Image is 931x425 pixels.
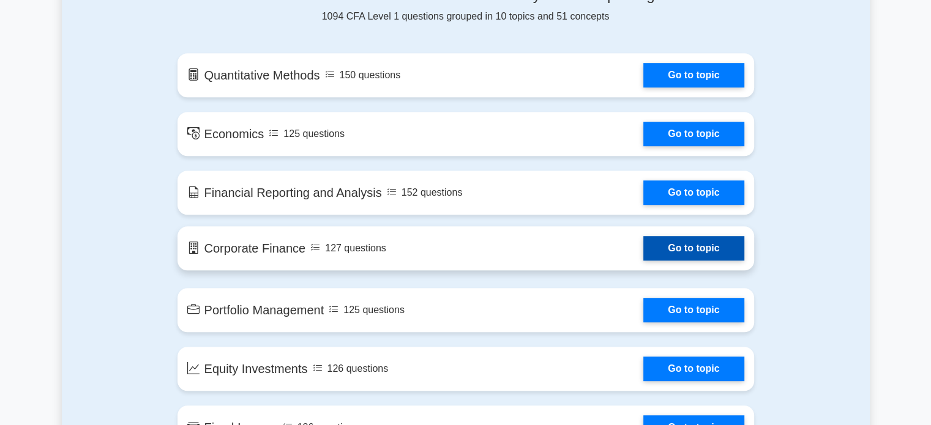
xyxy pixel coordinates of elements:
a: Go to topic [643,357,744,381]
a: Go to topic [643,63,744,87]
a: Go to topic [643,122,744,146]
a: Go to topic [643,236,744,261]
a: Go to topic [643,180,744,205]
a: Go to topic [643,298,744,322]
